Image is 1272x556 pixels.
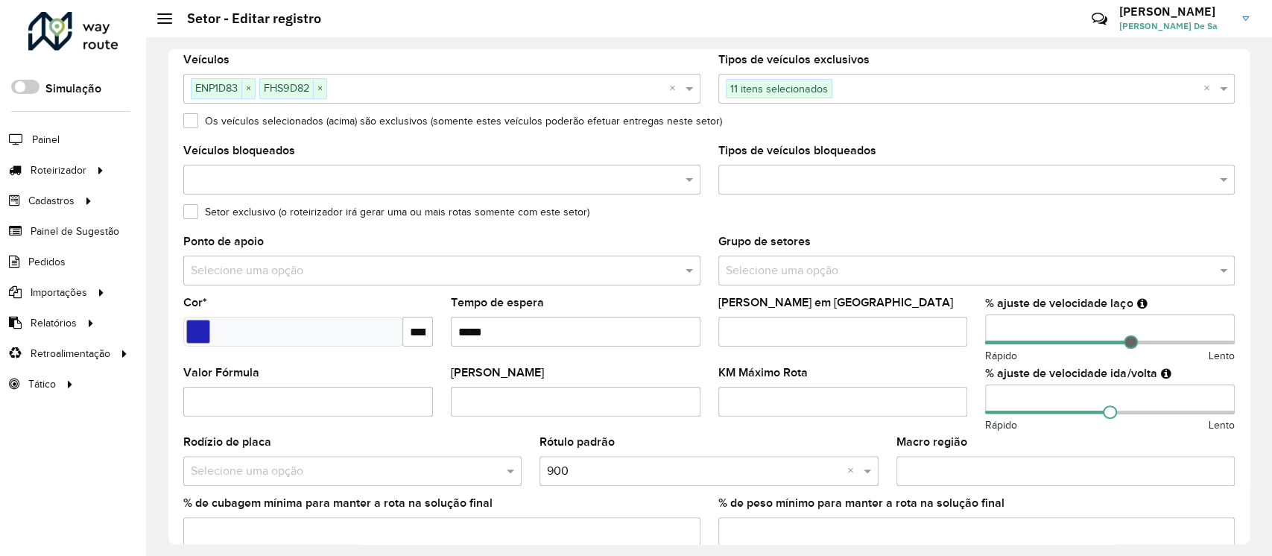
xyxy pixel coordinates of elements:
[451,294,544,312] label: Tempo de espera
[540,433,615,451] label: Rótulo padrão
[847,462,860,480] span: Clear all
[896,433,967,451] label: Macro região
[183,233,264,250] label: Ponto de apoio
[172,10,321,27] h2: Setor - Editar registro
[1160,367,1171,379] em: Ajuste de velocidade do veículo entre a saída do depósito até o primeiro cliente e a saída do últ...
[28,254,66,270] span: Pedidos
[451,364,544,382] label: [PERSON_NAME]
[183,364,259,382] label: Valor Fórmula
[669,80,682,98] span: Clear all
[718,233,811,250] label: Grupo de setores
[31,285,87,300] span: Importações
[718,494,1004,512] label: % de peso mínimo para manter a rota na solução final
[985,417,1017,433] span: Rápido
[1136,297,1147,309] em: Ajuste de velocidade do veículo entre clientes
[241,80,255,98] span: ×
[985,348,1017,364] span: Rápido
[32,132,60,148] span: Painel
[31,162,86,178] span: Roteirizador
[31,224,119,239] span: Painel de Sugestão
[183,142,295,159] label: Veículos bloqueados
[183,204,589,220] label: Setor exclusivo (o roteirizador irá gerar uma ou mais rotas somente com este setor)
[31,346,110,361] span: Retroalimentação
[183,433,271,451] label: Rodízio de placa
[1203,80,1216,98] span: Clear all
[45,80,101,98] label: Simulação
[1119,4,1231,19] h3: [PERSON_NAME]
[985,364,1156,382] label: % ajuste de velocidade ida/volta
[718,294,953,312] label: [PERSON_NAME] em [GEOGRAPHIC_DATA]
[28,193,75,209] span: Cadastros
[183,294,207,312] label: Cor
[718,51,870,69] label: Tipos de veículos exclusivos
[183,113,722,129] label: Os veículos selecionados (acima) são exclusivos (somente estes veículos poderão efetuar entregas ...
[1119,19,1231,33] span: [PERSON_NAME] De Sa
[183,494,493,512] label: % de cubagem mínima para manter a rota na solução final
[727,80,832,98] span: 11 itens selecionados
[183,51,230,69] label: Veículos
[28,376,56,392] span: Tático
[313,80,326,98] span: ×
[31,315,77,331] span: Relatórios
[192,79,241,97] span: ENP1D83
[718,142,876,159] label: Tipos de veículos bloqueados
[1083,3,1116,35] a: Contato Rápido
[186,320,210,344] input: Select a color
[1209,348,1235,364] span: Lento
[1209,417,1235,433] span: Lento
[718,364,808,382] label: KM Máximo Rota
[260,79,313,97] span: FHS9D82
[985,294,1133,312] label: % ajuste de velocidade laço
